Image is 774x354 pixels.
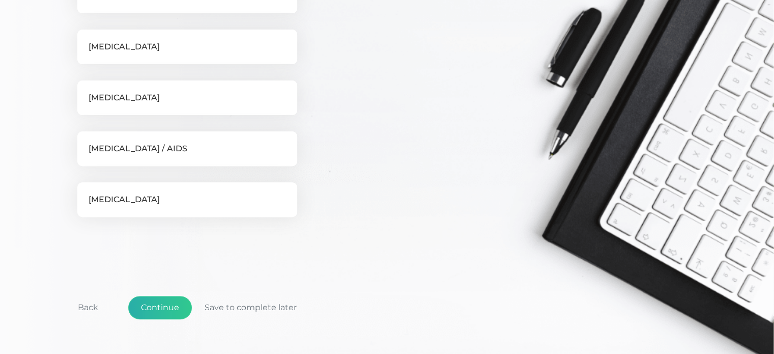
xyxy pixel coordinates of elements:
button: Save to complete later [192,296,309,319]
label: [MEDICAL_DATA] / AIDS [77,131,297,166]
label: [MEDICAL_DATA] [77,30,297,64]
label: [MEDICAL_DATA] [77,182,297,217]
button: Continue [128,296,192,319]
label: [MEDICAL_DATA] [77,80,297,115]
button: Back [65,296,111,319]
